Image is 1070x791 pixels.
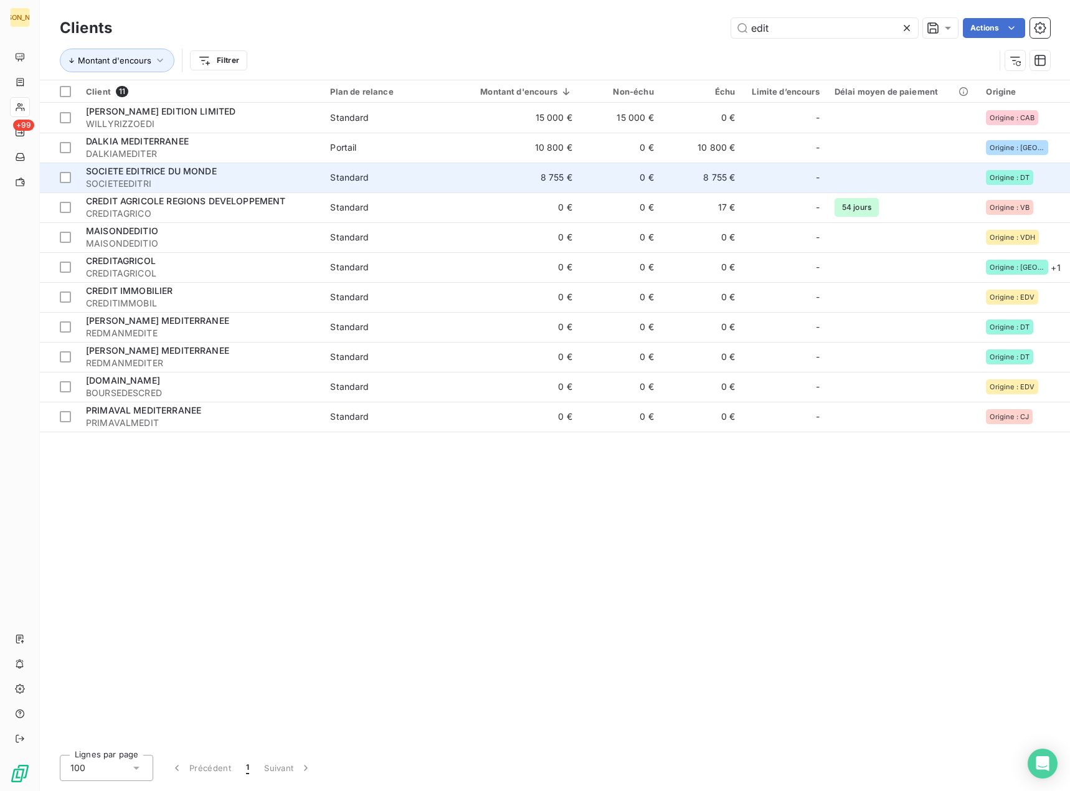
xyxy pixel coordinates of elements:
span: WILLYRIZZOEDI [86,118,315,130]
button: Précédent [163,755,239,781]
td: 0 € [455,402,580,432]
div: Standard [330,171,369,184]
span: - [816,410,820,423]
td: 0 € [661,222,743,252]
span: Origine : VB [990,204,1030,211]
img: Logo LeanPay [10,764,30,784]
div: Standard [330,291,369,303]
div: Origine [986,87,1063,97]
span: REDMANMEDITE [86,327,315,339]
span: 1 [246,762,249,774]
span: - [816,291,820,303]
div: Standard [330,351,369,363]
div: Standard [330,231,369,244]
td: 0 € [580,192,661,222]
span: PRIMAVALMEDIT [86,417,315,429]
span: Origine : DT [990,174,1030,181]
h3: Clients [60,17,112,39]
div: Non-échu [587,87,654,97]
span: - [816,171,820,184]
td: 0 € [661,252,743,282]
span: Origine : [GEOGRAPHIC_DATA] [990,144,1044,151]
td: 0 € [580,163,661,192]
div: Portail [330,141,356,154]
span: DALKIAMEDITER [86,148,315,160]
span: PRIMAVAL MEDITERRANEE [86,405,201,415]
span: 54 jours [835,198,879,217]
td: 0 € [455,282,580,312]
span: 100 [70,762,85,774]
div: Montant d'encours [463,87,572,97]
button: Filtrer [190,50,247,70]
td: 0 € [455,222,580,252]
button: Suivant [257,755,320,781]
div: Plan de relance [330,87,448,97]
button: 1 [239,755,257,781]
div: Standard [330,381,369,393]
td: 8 755 € [661,163,743,192]
span: [PERSON_NAME] MEDITERRANEE [86,345,229,356]
input: Rechercher [731,18,918,38]
span: Montant d'encours [78,55,151,65]
td: 0 € [455,312,580,342]
button: Actions [963,18,1025,38]
span: - [816,261,820,273]
td: 0 € [661,103,743,133]
td: 0 € [455,342,580,372]
span: CREDIT IMMOBILIER [86,285,173,296]
td: 0 € [455,252,580,282]
span: 11 [116,86,128,97]
span: [PERSON_NAME] MEDITERRANEE [86,315,229,326]
span: DALKIA MEDITERRANEE [86,136,189,146]
span: CREDITAGRICO [86,207,315,220]
td: 0 € [580,133,661,163]
span: MAISONDEDITIO [86,225,158,236]
div: Standard [330,261,369,273]
td: 0 € [580,222,661,252]
td: 17 € [661,192,743,222]
span: BOURSEDESCRED [86,387,315,399]
td: 10 800 € [661,133,743,163]
div: Open Intercom Messenger [1028,749,1058,779]
div: [PERSON_NAME] [10,7,30,27]
td: 0 € [580,402,661,432]
span: MAISONDEDITIO [86,237,315,250]
span: - [816,381,820,393]
td: 15 000 € [580,103,661,133]
div: Délai moyen de paiement [835,87,972,97]
span: CREDITAGRICOL [86,255,156,266]
div: Limite d’encours [750,87,819,97]
td: 0 € [455,192,580,222]
td: 8 755 € [455,163,580,192]
span: Origine : CJ [990,413,1029,420]
td: 0 € [661,312,743,342]
td: 0 € [661,282,743,312]
td: 10 800 € [455,133,580,163]
button: Montant d'encours [60,49,174,72]
span: Origine : CAB [990,114,1034,121]
td: 0 € [455,372,580,402]
span: - [816,111,820,124]
div: Échu [669,87,736,97]
span: REDMANMEDITER [86,357,315,369]
td: 15 000 € [455,103,580,133]
span: - [816,231,820,244]
span: SOCIETE EDITRICE DU MONDE [86,166,217,176]
div: Standard [330,201,369,214]
span: Origine : EDV [990,293,1034,301]
span: Origine : VDH [990,234,1035,241]
td: 0 € [661,402,743,432]
td: 0 € [580,372,661,402]
div: Standard [330,111,369,124]
span: CREDIT AGRICOLE REGIONS DEVELOPPEMENT [86,196,286,206]
span: [PERSON_NAME] EDITION LIMITED [86,106,235,116]
td: 0 € [580,342,661,372]
span: + 1 [1051,261,1060,274]
td: 0 € [661,372,743,402]
span: Origine : DT [990,323,1030,331]
td: 0 € [580,282,661,312]
td: 0 € [580,252,661,282]
span: Client [86,87,111,97]
td: 0 € [580,312,661,342]
span: CREDITIMMOBIL [86,297,315,310]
